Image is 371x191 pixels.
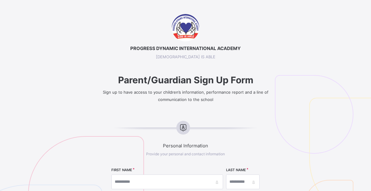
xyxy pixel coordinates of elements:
[103,90,268,102] span: Sign up to have access to your children’s information, performance report and a line of communica...
[226,168,246,172] label: LAST NAME
[93,143,278,149] span: Personal Information
[146,152,225,156] span: Provide your personal and contact information
[93,45,278,51] span: PROGRESS DYNAMIC INTERNATIONAL ACADEMY
[93,74,278,85] span: Parent/Guardian Sign Up Form
[93,54,278,59] span: [DEMOGRAPHIC_DATA] IS ABLE
[111,168,132,172] label: FIRST NAME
